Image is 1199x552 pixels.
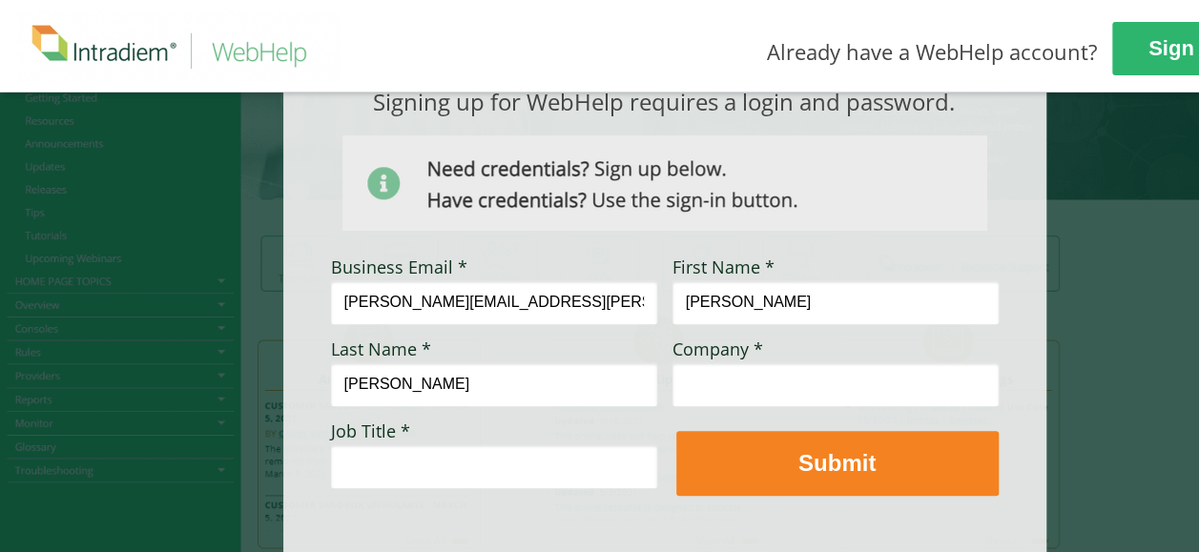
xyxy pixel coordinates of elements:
span: Business Email * [331,256,467,278]
span: Company * [672,337,763,360]
span: Job Title * [331,419,410,442]
span: Already have a WebHelp account? [767,37,1098,66]
span: Last Name * [331,337,431,360]
span: First Name * [672,256,775,278]
img: Need Credentials? Sign up below. Have Credentials? Use the sign-in button. [342,135,987,231]
button: Submit [676,431,999,496]
strong: Submit [798,450,876,476]
span: Signing up for WebHelp requires a login and password. [373,86,955,117]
